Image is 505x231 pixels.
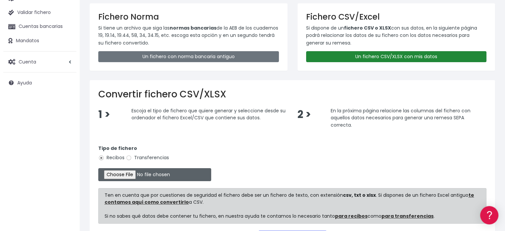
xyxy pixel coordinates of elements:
[19,58,36,65] span: Cuenta
[335,213,368,219] a: para recibos
[98,51,279,62] a: Un fichero con norma bancaria antiguo
[7,115,126,125] a: Perfiles de empresas
[306,12,487,22] h3: Fichero CSV/Excel
[381,213,434,219] a: para transferencias
[3,20,76,34] a: Cuentas bancarias
[3,76,76,90] a: Ayuda
[91,191,128,198] a: POWERED BY ENCHANT
[7,160,126,166] div: Programadores
[98,145,137,152] strong: Tipo de fichero
[7,94,126,105] a: Problemas habituales
[3,6,76,20] a: Validar fichero
[7,170,126,180] a: API
[98,107,110,122] span: 1 >
[306,51,487,62] a: Un fichero CSV/XLSX con mis datos
[3,55,76,69] a: Cuenta
[126,154,169,161] label: Transferencias
[343,192,376,198] strong: csv, txt o xlsx
[98,188,486,224] div: Ten en cuenta que por cuestiones de seguridad el fichero debe ser un fichero de texto, con extens...
[7,178,126,189] button: Contáctanos
[131,107,286,121] span: Escoja el tipo de fichero que quiere generar y seleccione desde su ordenador el fichero Excel/CSV...
[330,107,470,128] span: En la próxima página relacione las columnas del fichero con aquellos datos necesarios para genera...
[7,73,126,80] div: Convertir ficheros
[17,79,32,86] span: Ayuda
[7,57,126,67] a: Información general
[3,34,76,48] a: Mandatos
[105,192,474,205] a: te contamos aquí como convertirlo
[7,46,126,53] div: Información general
[7,132,126,138] div: Facturación
[7,105,126,115] a: Videotutoriales
[7,84,126,94] a: Formatos
[98,89,486,100] h2: Convertir fichero CSV/XLSX
[98,12,279,22] h3: Fichero Norma
[98,154,125,161] label: Recibos
[306,24,487,47] p: Si dispone de un con sus datos, en la siguiente página podrá relacionar los datos de su fichero c...
[7,143,126,153] a: General
[297,107,311,122] span: 2 >
[170,25,216,31] strong: normas bancarias
[344,25,391,31] strong: fichero CSV o XLSX
[98,24,279,47] p: Si tiene un archivo que siga las de la AEB de los cuadernos 19, 19.14, 19.44, 58, 34, 34.15, etc....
